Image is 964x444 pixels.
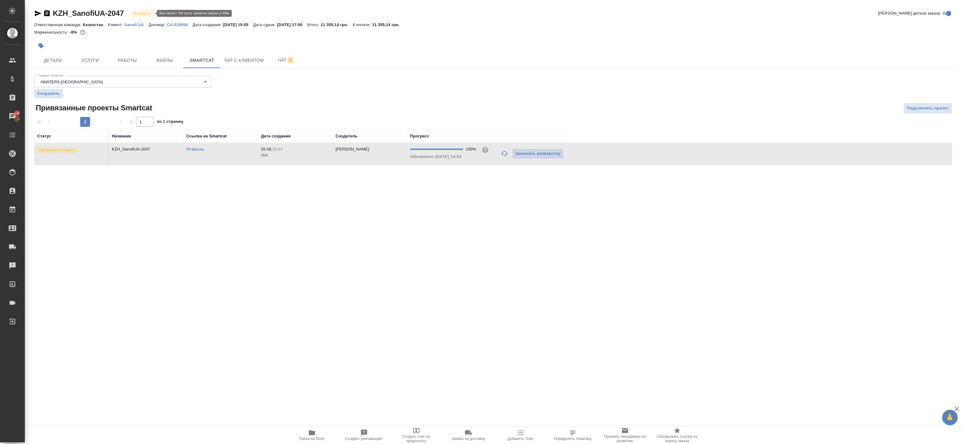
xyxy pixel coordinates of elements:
[253,22,277,27] p: Дата сдачи:
[272,147,283,151] p: 15:12
[187,57,217,64] span: Smartcat
[497,146,512,161] button: Обновить прогресс
[75,57,105,64] span: Услуги
[942,410,958,425] button: 🙏
[515,150,560,157] span: Заменить разверстку
[603,434,647,443] span: Призвать менеджера по развитию
[512,148,564,159] button: Заменить разверстку
[108,22,124,27] p: Клиент:
[345,437,382,441] span: Создать рекламацию
[38,57,68,64] span: Детали
[34,103,152,113] span: Привязанные проекты Smartcat
[168,11,189,16] button: Срочный
[167,22,193,27] a: CA-019558
[39,147,75,153] p: Привязан к заказу
[200,9,208,17] button: Доп статусы указывают на важность/срочность заказа
[466,146,477,152] div: 100%
[286,427,338,444] button: Папка на Drive
[903,103,952,114] button: Подключить проект
[508,437,533,441] span: Добавить Todo
[321,22,353,27] p: 11 355,14 грн.
[277,22,307,27] p: [DATE] 17:00
[193,22,223,27] p: Дата создания:
[655,434,700,443] span: Скопировать ссылку на оценку заказа
[11,110,23,116] span: 14
[224,57,264,64] span: Чат с клиентом
[907,105,949,112] span: Подключить проект
[157,118,183,127] span: из 1 страниц
[112,133,131,139] div: Название
[70,30,79,35] p: -8%
[83,22,108,27] p: Казахстан
[945,411,955,424] span: 🙏
[112,146,180,152] p: KZH_SanofiUA-2047
[186,147,204,151] a: Открыть
[394,434,439,443] span: Создать счет на предоплату
[271,56,301,64] span: Чат
[2,109,23,124] a: 14
[53,9,124,17] a: KZH_SanofiUA-2047
[34,39,48,53] button: Добавить тэг
[34,10,42,17] button: Скопировать ссылку для ЯМессенджера
[390,427,442,444] button: Создать счет на предоплату
[287,57,294,64] svg: Отписаться
[353,22,372,27] p: К оплате:
[39,79,105,85] button: AWATERA [GEOGRAPHIC_DATA]
[307,22,321,27] p: Итого:
[599,427,651,444] button: Призвать менеджера по развитию
[43,10,51,17] button: Скопировать ссылку
[554,437,592,441] span: Определить тематику
[547,427,599,444] button: Определить тематику
[261,147,272,151] p: 25.08,
[410,154,462,159] span: Обновлено [DATE] 14:54
[495,427,547,444] button: Добавить Todo
[299,437,325,441] span: Папка на Drive
[442,427,495,444] button: Заявка на доставку
[79,28,87,36] button: 0.00 UAH; 20183.14 RUB;
[34,76,211,88] div: AWATERA [GEOGRAPHIC_DATA]
[132,11,153,16] button: В работе
[150,57,180,64] span: Файлы
[410,133,429,139] div: Прогресс
[186,133,227,139] div: Ссылка на Smartcat
[124,22,148,27] a: Sanofi UA
[451,437,485,441] span: Заявка на доставку
[34,22,83,27] p: Ответственная команда:
[37,133,51,139] div: Статус
[261,133,291,139] div: Дата создания
[261,152,329,159] p: 2025
[336,133,357,139] div: Создатель
[372,22,404,27] p: 11 355,14 грн.
[37,90,60,97] span: Сохранить
[878,10,940,16] span: [PERSON_NAME] детали заказа
[34,89,63,98] button: Сохранить
[651,427,703,444] button: Скопировать ссылку на оценку заказа
[34,30,70,35] p: Маржинальность:
[112,57,142,64] span: Работы
[148,22,167,27] p: Договор:
[129,9,160,18] div: В работе
[223,22,253,27] p: [DATE] 15:05
[336,147,369,151] p: [PERSON_NAME]
[165,9,196,18] div: В работе
[338,427,390,444] button: Создать рекламацию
